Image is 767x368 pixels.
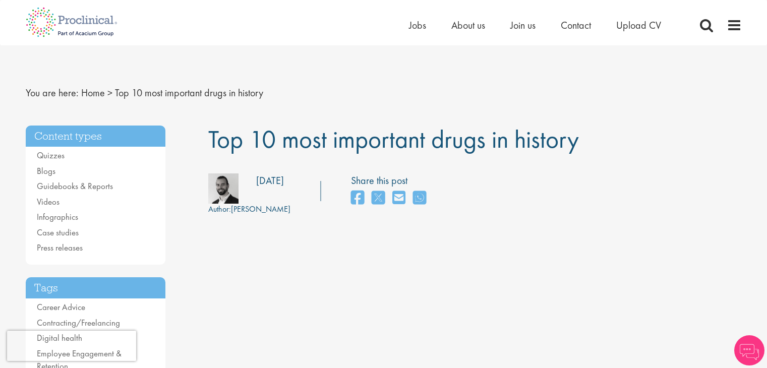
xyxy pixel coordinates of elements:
a: Contact [561,19,591,32]
a: share on email [392,188,405,209]
div: [DATE] [256,173,284,188]
span: Author: [208,204,231,214]
a: Blogs [37,165,55,176]
label: Share this post [351,173,431,188]
a: Career Advice [37,301,85,313]
a: Videos [37,196,60,207]
span: You are here: [26,86,79,99]
a: Upload CV [616,19,661,32]
a: share on facebook [351,188,364,209]
a: Guidebooks & Reports [37,180,113,192]
a: breadcrumb link [81,86,105,99]
div: [PERSON_NAME] [208,204,290,215]
a: share on whats app [413,188,426,209]
a: Jobs [409,19,426,32]
h3: Tags [26,277,166,299]
span: Top 10 most important drugs in history [208,123,579,155]
span: > [107,86,112,99]
span: Top 10 most important drugs in history [115,86,263,99]
img: Chatbot [734,335,764,365]
img: 76d2c18e-6ce3-4617-eefd-08d5a473185b [208,173,239,204]
a: Quizzes [37,150,65,161]
a: Infographics [37,211,78,222]
h3: Content types [26,126,166,147]
a: About us [451,19,485,32]
iframe: reCAPTCHA [7,331,136,361]
a: Press releases [37,242,83,253]
a: Case studies [37,227,79,238]
a: Join us [510,19,536,32]
a: Contracting/Freelancing [37,317,120,328]
a: share on twitter [372,188,385,209]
